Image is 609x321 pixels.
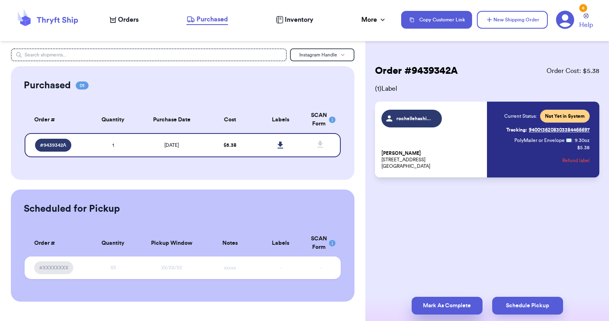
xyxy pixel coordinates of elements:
span: Order Cost: $ 5.38 [547,66,599,76]
a: Inventory [276,15,313,25]
h2: Order # 9439342A [375,65,458,77]
th: Pickup Window [139,230,205,256]
p: [STREET_ADDRESS] [GEOGRAPHIC_DATA] [381,150,482,169]
span: 01 [76,81,89,90]
span: Inventory [285,15,313,25]
span: XX [110,265,116,270]
span: [DATE] [164,143,179,148]
span: #XXXXXXXX [39,265,68,271]
span: Help [579,20,593,30]
th: Order # [25,230,88,256]
input: Search shipments... [11,48,287,61]
div: SCAN Form [311,111,331,128]
div: More [361,15,387,25]
a: Help [579,13,593,30]
th: Cost [205,106,256,133]
h2: Scheduled for Pickup [24,202,120,215]
span: Orders [118,15,139,25]
button: Mark As Complete [412,297,483,315]
span: [PERSON_NAME] [381,150,421,156]
span: Purchased [197,15,228,24]
span: 1 [112,143,114,148]
span: XX/XX/XX [161,265,182,270]
span: - [280,265,282,270]
button: Copy Customer Link [401,11,472,29]
th: Quantity [88,106,139,133]
a: Tracking:9400136208303384466697 [506,123,590,136]
button: New Shipping Order [477,11,548,29]
h2: Purchased [24,79,71,92]
span: $ 5.38 [224,143,236,148]
span: Tracking: [506,127,527,133]
a: 6 [556,10,574,29]
span: ( 1 ) Label [375,84,599,94]
p: $ 5.38 [577,144,590,151]
th: Labels [255,106,306,133]
span: Instagram Handle [299,52,337,57]
span: 9.30 oz [575,137,590,144]
th: Order # [25,106,88,133]
span: xxxxx [224,265,236,270]
span: # 9439342A [40,142,66,148]
div: SCAN Form [311,235,331,252]
span: PolyMailer or Envelope ✉️ [514,138,572,143]
th: Notes [205,230,256,256]
span: rochellehashimoto [396,115,435,122]
a: Orders [110,15,139,25]
span: Current Status: [504,113,537,119]
span: : [572,137,573,144]
a: Purchased [186,15,228,25]
th: Quantity [88,230,139,256]
button: Refund label [562,152,590,169]
th: Purchase Date [139,106,205,133]
span: Not Yet in System [545,113,585,119]
th: Labels [255,230,306,256]
span: - [320,265,322,270]
button: Schedule Pickup [492,297,563,315]
div: 6 [579,4,587,12]
button: Instagram Handle [290,48,354,61]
